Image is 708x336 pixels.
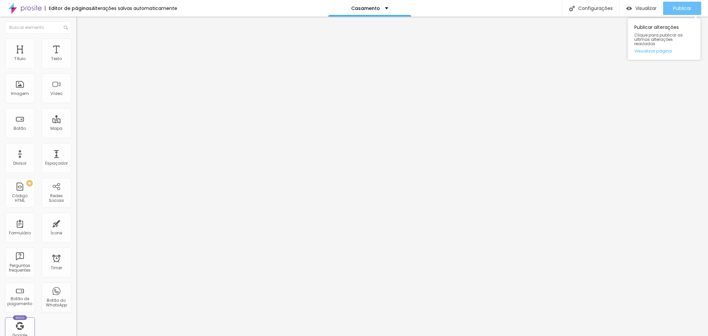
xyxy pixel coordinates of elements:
div: Editor de páginas [45,6,92,11]
div: Publicar alterações [628,18,701,60]
div: Formulário [9,231,31,235]
div: Vídeo [50,91,62,96]
div: Botão [14,126,26,131]
div: Imagem [11,91,29,96]
div: Código HTML [7,194,33,203]
input: Buscar elemento [5,22,71,34]
div: Timer [51,266,62,270]
button: Visualizar [620,2,663,15]
div: Alterações salvas automaticamente [92,6,177,11]
img: view-1.svg [626,6,632,11]
div: Espaçador [45,161,68,166]
div: Mapa [50,126,62,131]
div: Título [14,56,26,61]
div: Ícone [51,231,62,235]
span: Publicar [673,6,691,11]
button: Publicar [663,2,701,15]
div: Botão de pagamento [7,296,33,306]
div: Divisor [13,161,27,166]
a: Visualizar página [634,49,694,53]
img: Icone [64,26,68,30]
img: Icone [569,6,575,11]
p: Casamento [351,6,380,11]
span: Visualizar [635,6,657,11]
span: Clique para publicar as ultimas alterações reaizadas [634,33,694,46]
div: Botão do WhatsApp [43,298,69,308]
iframe: Editor [76,17,708,336]
div: Novo [13,315,27,320]
div: Texto [51,56,62,61]
div: Redes Sociais [43,194,69,203]
div: Perguntas frequentes [7,263,33,273]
